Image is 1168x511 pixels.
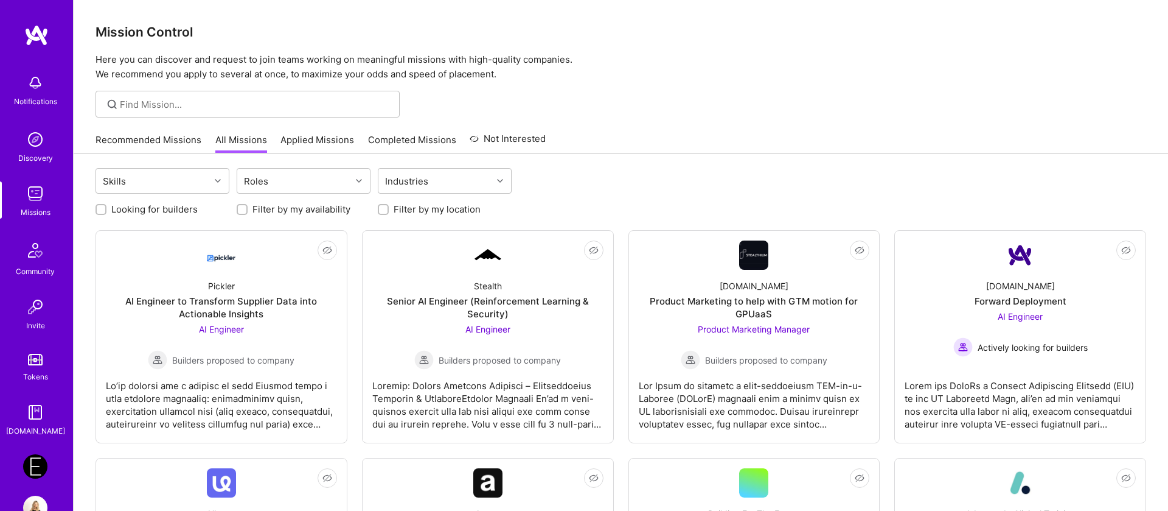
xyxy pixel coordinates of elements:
img: Actively looking for builders [953,337,973,357]
a: Company Logo[DOMAIN_NAME]Product Marketing to help with GTM motion for GPUaaSProduct Marketing Ma... [639,241,870,433]
span: Builders proposed to company [439,354,561,367]
img: Company Logo [207,244,236,266]
i: icon Chevron [356,178,362,184]
div: Notifications [14,95,57,108]
span: AI Engineer [465,324,510,334]
span: Actively looking for builders [978,341,1088,354]
img: Builders proposed to company [414,350,434,370]
span: Builders proposed to company [705,354,827,367]
div: Skills [100,172,129,190]
i: icon EyeClosed [1121,473,1131,483]
img: Company Logo [1006,468,1035,498]
div: Lorem ips DoloRs a Consect Adipiscing Elitsedd (EIU) te inc UT Laboreetd Magn, ali’en ad min veni... [905,370,1136,431]
label: Filter by my location [394,203,481,216]
h3: Mission Control [96,24,1146,40]
a: All Missions [215,133,267,153]
input: Find Mission... [120,98,391,111]
img: Community [21,236,50,265]
span: AI Engineer [199,324,244,334]
label: Looking for builders [111,203,198,216]
img: guide book [23,400,47,425]
div: Community [16,265,55,278]
div: Missions [21,206,50,219]
div: Stealth [474,280,502,292]
a: Completed Missions [368,133,456,153]
div: AI Engineer to Transform Supplier Data into Actionable Insights [106,295,337,320]
img: teamwork [23,181,47,206]
i: icon EyeClosed [322,245,332,255]
img: bell [23,71,47,95]
i: icon EyeClosed [589,473,599,483]
img: discovery [23,127,47,152]
i: icon EyeClosed [589,245,599,255]
i: icon SearchGrey [105,97,119,111]
i: icon EyeClosed [855,473,864,483]
div: [DOMAIN_NAME] [6,425,65,437]
div: Senior AI Engineer (Reinforcement Learning & Security) [372,295,603,320]
img: Invite [23,295,47,319]
p: Here you can discover and request to join teams working on meaningful missions with high-quality ... [96,52,1146,82]
div: Lor Ipsum do sitametc a elit-seddoeiusm TEM-in-u-Laboree (DOLorE) magnaali enim a minimv quisn ex... [639,370,870,431]
div: Pickler [208,280,235,292]
img: Company Logo [473,247,502,263]
div: Lo’ip dolorsi ame c adipisc el sedd Eiusmod tempo i utla etdolore magnaaliq: enimadminimv quisn, ... [106,370,337,431]
a: Company LogoPicklerAI Engineer to Transform Supplier Data into Actionable InsightsAI Engineer Bui... [106,241,337,433]
img: Company Logo [207,468,236,498]
div: Invite [26,319,45,332]
a: Recommended Missions [96,133,201,153]
span: Builders proposed to company [172,354,294,367]
img: Company Logo [1006,241,1035,270]
img: Company Logo [739,241,768,270]
i: icon EyeClosed [855,245,864,255]
div: Forward Deployment [975,295,1066,308]
img: logo [24,24,49,46]
label: Filter by my availability [252,203,350,216]
i: icon EyeClosed [322,473,332,483]
img: Company Logo [473,468,502,498]
a: Company LogoStealthSenior AI Engineer (Reinforcement Learning & Security)AI Engineer Builders pro... [372,241,603,433]
div: Industries [382,172,431,190]
img: Builders proposed to company [148,350,167,370]
div: [DOMAIN_NAME] [986,280,1055,292]
img: Builders proposed to company [681,350,700,370]
div: Tokens [23,370,48,383]
i: icon Chevron [497,178,503,184]
i: icon Chevron [215,178,221,184]
div: Product Marketing to help with GTM motion for GPUaaS [639,295,870,320]
i: icon EyeClosed [1121,245,1131,255]
div: Loremip: Dolors Ametcons Adipisci – Elitseddoeius Temporin & UtlaboreEtdolor Magnaali En’ad m ven... [372,370,603,431]
div: Roles [241,172,271,190]
span: AI Engineer [998,311,1043,322]
div: Discovery [18,152,53,164]
a: Not Interested [470,132,546,153]
a: Company Logo[DOMAIN_NAME]Forward DeploymentAI Engineer Actively looking for buildersActively look... [905,241,1136,433]
a: Endeavor: Data Team- 3338DES275 [20,454,50,479]
div: [DOMAIN_NAME] [720,280,788,292]
img: Endeavor: Data Team- 3338DES275 [23,454,47,479]
a: Applied Missions [280,133,354,153]
span: Product Marketing Manager [698,324,810,334]
img: tokens [28,354,43,365]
